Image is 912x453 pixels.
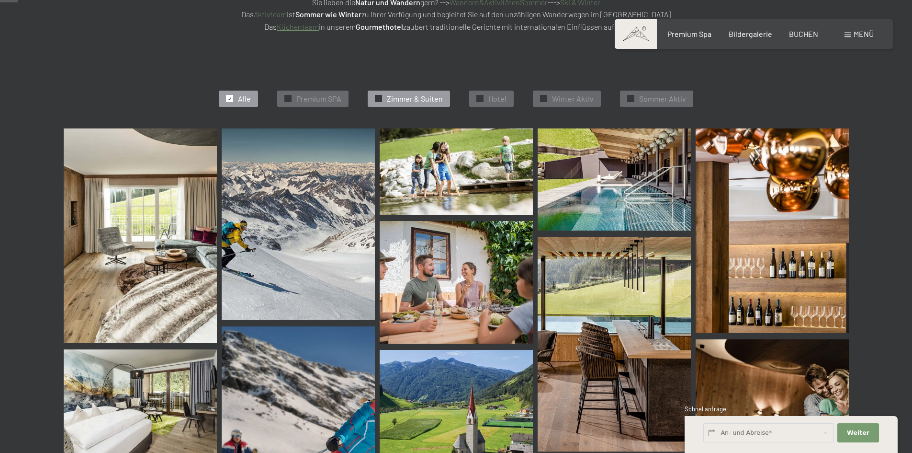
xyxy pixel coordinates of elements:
[789,29,818,38] a: BUCHEN
[729,29,772,38] a: Bildergalerie
[277,22,319,31] a: Küchenteam
[238,93,251,104] span: Alle
[639,93,686,104] span: Sommer Aktiv
[64,128,217,343] img: Bildergalerie
[667,29,711,38] a: Premium Spa
[377,95,381,102] span: ✓
[387,93,443,104] span: Zimmer & Suiten
[380,128,533,215] img: Bildergalerie
[696,128,849,333] img: Bildergalerie
[380,221,533,344] img: Bildergalerie
[488,93,507,104] span: Hotel
[538,128,691,231] img: Bildergalerie
[685,405,726,413] span: Schnellanfrage
[295,10,361,19] strong: Sommer wie Winter
[538,237,691,452] img: Wellnesshotels - Sky Bar - Sky Lounge - Sky Pool - Südtirol
[629,95,633,102] span: ✓
[478,95,482,102] span: ✓
[552,93,594,104] span: Winter Aktiv
[542,95,546,102] span: ✓
[296,93,341,104] span: Premium SPA
[356,22,403,31] strong: Gourmethotel
[854,29,874,38] span: Menü
[847,429,869,437] span: Weiter
[228,95,232,102] span: ✓
[286,95,290,102] span: ✓
[837,423,878,443] button: Weiter
[254,10,287,19] a: Aktivteam
[222,128,375,320] img: Bildergalerie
